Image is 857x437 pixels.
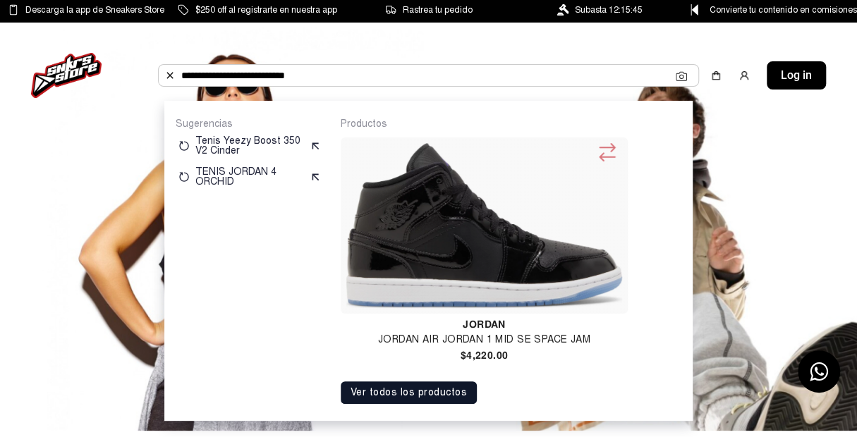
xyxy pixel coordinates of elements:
p: Sugerencias [176,118,324,130]
img: Buscar [164,70,176,81]
img: Control Point Icon [686,4,703,16]
p: Tenis Yeezy Boost 350 V2 Cinder [195,136,304,156]
img: Jordan Air Jordan 1 Mid Se Space Jam [346,143,623,308]
img: logo [31,53,102,98]
span: Convierte tu contenido en comisiones [710,2,857,18]
img: suggest.svg [310,171,321,183]
img: Cámara [676,70,687,82]
img: restart.svg [178,171,190,183]
p: TENIS JORDAN 4 ORCHID [195,167,304,187]
img: suggest.svg [310,140,321,152]
span: Rastrea tu pedido [403,2,473,18]
span: $250 off al registrarte en nuestra app [195,2,337,18]
img: restart.svg [178,140,190,152]
img: shopping [710,70,722,81]
p: Productos [341,118,681,130]
span: Descarga la app de Sneakers Store [25,2,164,18]
h4: Jordan Air Jordan 1 Mid Se Space Jam [341,335,628,345]
h4: $4,220.00 [341,350,628,360]
img: user [739,70,750,81]
h4: Jordan [341,319,628,329]
span: Log in [781,67,812,84]
span: Subasta 12:15:45 [575,2,643,18]
button: Ver todos los productos [341,381,478,404]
